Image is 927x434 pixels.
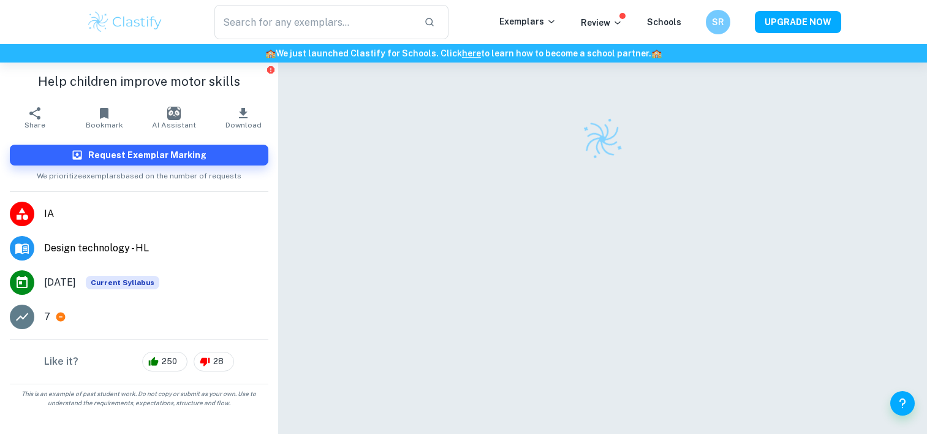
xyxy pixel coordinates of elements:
input: Search for any exemplars... [214,5,415,39]
span: 🏫 [265,48,276,58]
div: This exemplar is based on the current syllabus. Feel free to refer to it for inspiration/ideas wh... [86,276,159,289]
span: 250 [155,356,184,368]
span: Current Syllabus [86,276,159,289]
h1: Help children improve motor skills [10,72,268,91]
span: We prioritize exemplars based on the number of requests [37,166,241,181]
div: 250 [142,352,187,371]
div: 28 [194,352,234,371]
button: AI Assistant [139,101,208,135]
span: Share [25,121,45,129]
span: [DATE] [44,275,76,290]
img: AI Assistant [167,107,181,120]
span: Download [225,121,262,129]
img: Clastify logo [575,112,630,167]
button: Report issue [267,65,276,74]
p: 7 [44,310,50,324]
button: Help and Feedback [890,391,915,416]
span: 🏫 [651,48,662,58]
span: AI Assistant [152,121,196,129]
span: IA [44,207,268,221]
button: Download [208,101,278,135]
span: Design technology - HL [44,241,268,256]
span: Bookmark [86,121,123,129]
p: Review [581,16,622,29]
span: 28 [206,356,230,368]
h6: Request Exemplar Marking [88,148,206,162]
h6: SR [711,15,725,29]
h6: Like it? [44,354,78,369]
h6: We just launched Clastify for Schools. Click to learn how to become a school partner. [2,47,925,60]
button: Request Exemplar Marking [10,145,268,166]
a: Schools [647,17,681,27]
a: here [462,48,481,58]
button: UPGRADE NOW [755,11,841,33]
span: This is an example of past student work. Do not copy or submit as your own. Use to understand the... [5,389,273,408]
button: Bookmark [69,101,138,135]
button: SR [706,10,730,34]
p: Exemplars [499,15,556,28]
img: Clastify logo [86,10,164,34]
